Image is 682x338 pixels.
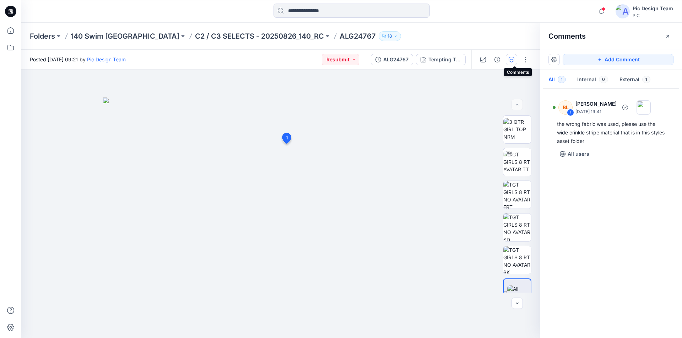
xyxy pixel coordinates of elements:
img: TGT GIRLS 8 RT NO AVATAR SD [503,214,531,241]
button: Add Comment [563,54,673,65]
p: 18 [388,32,392,40]
button: All users [557,148,592,160]
button: Details [492,54,503,65]
span: 0 [599,76,608,83]
button: All [543,71,572,89]
h2: Comments [548,32,586,40]
a: Folders [30,31,55,41]
button: Tempting Teal [416,54,466,65]
div: 1 [567,109,574,116]
a: Pic Design Team [87,56,126,62]
div: ALG24767 [383,56,408,63]
span: 1 [558,76,566,83]
a: 140 Swim [GEOGRAPHIC_DATA] [71,31,179,41]
img: TGT GIRLS 8 RT NO AVATAR FRT [503,181,531,209]
img: All colorways [507,285,531,300]
p: ALG24767 [340,31,376,41]
button: External [614,71,656,89]
img: TGT GIRLS 8 RT NO AVATAR BK [503,246,531,274]
div: Tempting Teal [428,56,461,63]
div: Pic Design Team [633,4,673,13]
div: BL [558,100,573,115]
div: PIC [633,13,673,18]
button: 18 [379,31,401,41]
button: Internal [572,71,614,89]
p: [DATE] 19:41 [575,108,617,115]
a: C2 / C3 SELECTS - 20250826_140_RC [195,31,324,41]
span: 1 [642,76,650,83]
img: 3 QTR GIRL TOP NRM [503,118,531,140]
img: TGT GIRLS 8 RT AVATAR TT [503,151,531,173]
span: Posted [DATE] 09:21 by [30,56,126,63]
p: [PERSON_NAME] [575,100,617,108]
div: the wrong fabric was used, please use the wide crinkle stripe material that is in this styles ass... [557,120,665,145]
p: All users [568,150,589,158]
button: ALG24767 [371,54,413,65]
img: avatar [616,4,630,18]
